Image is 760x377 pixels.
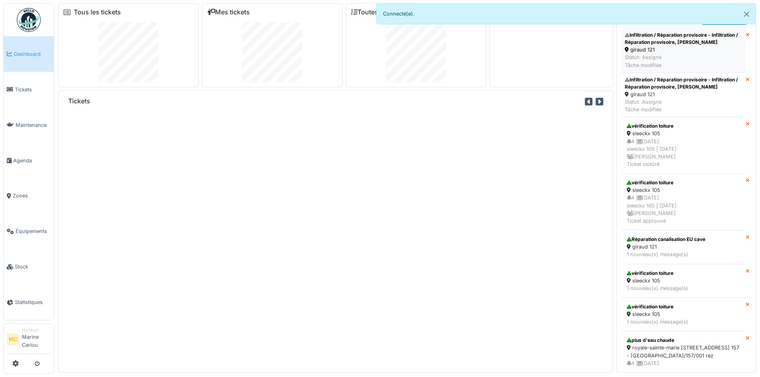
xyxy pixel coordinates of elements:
[622,298,746,331] a: vérification toiture sleeckx 105 1 nouveau(x) message(s)
[74,8,121,16] a: Tous les tickets
[16,121,51,129] span: Maintenance
[625,32,742,46] div: Infiltration / Réparation provisoire - Infiltration / Réparation provisoire, [PERSON_NAME]
[627,138,740,168] div: 4 | [DATE] sleeckx 105 | [DATE] [PERSON_NAME] Ticket clotûré
[627,310,740,318] div: sleeckx 105
[625,91,742,98] div: giraud 121
[4,213,54,249] a: Équipements
[627,243,740,251] div: giraud 121
[7,327,51,354] a: MC ManagerMarine Cariou
[622,264,746,298] a: vérification toiture sleeckx 105 1 nouveau(x) message(s)
[627,194,740,225] div: 4 | [DATE] sleeckx 105 | [DATE] [PERSON_NAME] Ticket approuvé
[622,73,746,117] a: Infiltration / Réparation provisoire - Infiltration / Réparation provisoire, [PERSON_NAME] giraud...
[627,122,740,130] div: vérification toiture
[622,28,746,73] a: Infiltration / Réparation provisoire - Infiltration / Réparation provisoire, [PERSON_NAME] giraud...
[207,8,250,16] a: Mes tickets
[7,334,19,345] li: MC
[738,4,756,25] button: Close
[13,192,51,199] span: Zones
[15,263,51,270] span: Stock
[627,251,740,258] div: 1 nouveau(x) message(s)
[15,86,51,93] span: Tickets
[22,327,51,333] div: Manager
[16,227,51,235] span: Équipements
[17,8,41,32] img: Badge_color-CXgf-gQk.svg
[625,76,742,91] div: Infiltration / Réparation provisoire - Infiltration / Réparation provisoire, [PERSON_NAME]
[627,236,740,243] div: Réparation canalisation EU cave
[15,298,51,306] span: Statistiques
[627,303,740,310] div: vérification toiture
[14,50,51,58] span: Dashboard
[622,117,746,174] a: vérification toiture sleeckx 105 4 |[DATE]sleeckx 105 | [DATE] [PERSON_NAME]Ticket clotûré
[622,230,746,264] a: Réparation canalisation EU cave giraud 121 1 nouveau(x) message(s)
[4,107,54,143] a: Maintenance
[13,157,51,164] span: Agenda
[627,186,740,194] div: sleeckx 105
[625,53,742,69] div: Statut: Assigné Tâche modifiée
[627,337,740,344] div: plus d'eau chaude
[627,284,740,292] div: 1 nouveau(x) message(s)
[627,270,740,277] div: vérification toiture
[627,277,740,284] div: sleeckx 105
[627,344,740,359] div: royale-sainte-marie [STREET_ADDRESS] 157 - [GEOGRAPHIC_DATA]/157/001 rez
[4,36,54,72] a: Dashboard
[4,143,54,178] a: Agenda
[4,178,54,214] a: Zones
[627,179,740,186] div: vérification toiture
[622,174,746,230] a: vérification toiture sleeckx 105 4 |[DATE]sleeckx 105 | [DATE] [PERSON_NAME]Ticket approuvé
[4,284,54,320] a: Statistiques
[627,130,740,137] div: sleeckx 105
[376,3,756,24] div: Connecté(e).
[4,72,54,107] a: Tickets
[627,318,740,326] div: 1 nouveau(x) message(s)
[4,249,54,284] a: Stock
[625,46,742,53] div: giraud 121
[68,97,90,105] h6: Tickets
[351,8,411,16] a: Toutes les tâches
[22,327,51,352] li: Marine Cariou
[625,98,742,113] div: Statut: Assigné Tâche modifiée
